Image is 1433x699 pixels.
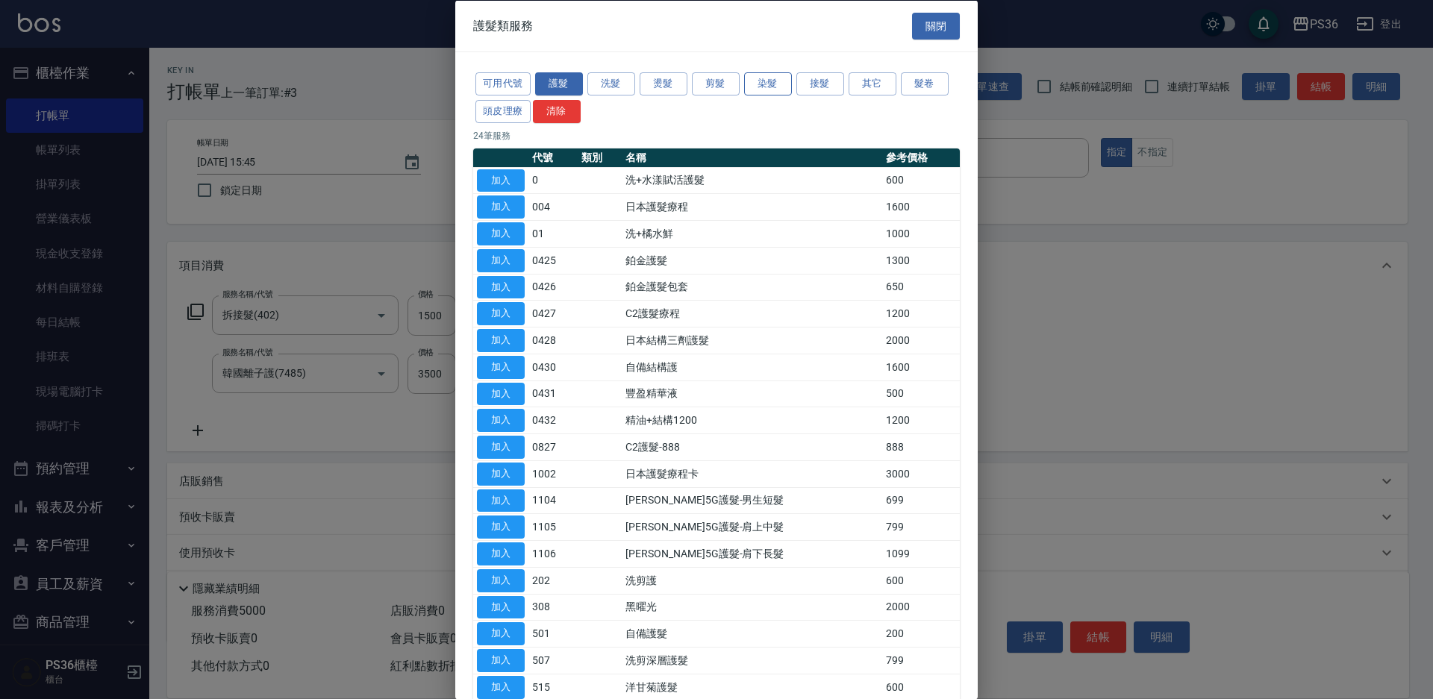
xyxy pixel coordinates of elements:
td: 202 [528,567,578,594]
td: 1000 [882,220,960,247]
td: 洗+橘水鮮 [622,220,882,247]
button: 加入 [477,302,525,325]
button: 加入 [477,515,525,539]
button: 洗髮 [587,72,635,95]
td: 0 [528,167,578,194]
td: 洗+水漾賦活護髮 [622,167,882,194]
button: 燙髮 [640,72,687,95]
td: 1002 [528,460,578,487]
button: 加入 [477,675,525,698]
button: 加入 [477,462,525,485]
button: 清除 [533,99,581,122]
td: 自備護髮 [622,620,882,647]
td: [PERSON_NAME]5G護髮-肩上中髮 [622,513,882,540]
td: 2000 [882,594,960,621]
td: [PERSON_NAME]5G護髮-肩下長髮 [622,540,882,567]
td: 1099 [882,540,960,567]
button: 加入 [477,169,525,192]
td: 3000 [882,460,960,487]
td: 鉑金護髮 [622,247,882,274]
td: [PERSON_NAME]5G護髮-男生短髮 [622,487,882,514]
button: 加入 [477,222,525,245]
td: 0427 [528,300,578,327]
button: 加入 [477,489,525,512]
button: 加入 [477,409,525,432]
button: 加入 [477,355,525,378]
td: 799 [882,647,960,674]
th: 名稱 [622,148,882,167]
td: 1200 [882,407,960,433]
button: 加入 [477,248,525,272]
button: 加入 [477,275,525,298]
td: 黑曜光 [622,594,882,621]
td: 自備結構護 [622,354,882,380]
td: 0430 [528,354,578,380]
span: 護髮類服務 [473,18,533,33]
td: 650 [882,274,960,301]
button: 剪髮 [692,72,740,95]
button: 接髮 [796,72,844,95]
td: 日本結構三劑護髮 [622,327,882,354]
button: 頭皮理療 [475,99,531,122]
button: 髮卷 [901,72,949,95]
td: 精油+結構1200 [622,407,882,433]
td: 600 [882,567,960,594]
button: 加入 [477,382,525,405]
p: 24 筆服務 [473,128,960,142]
td: 0425 [528,247,578,274]
button: 染髮 [744,72,792,95]
button: 可用代號 [475,72,531,95]
td: 洗剪護 [622,567,882,594]
td: 888 [882,433,960,460]
td: C2護髮療程 [622,300,882,327]
td: 2000 [882,327,960,354]
td: 1200 [882,300,960,327]
td: 200 [882,620,960,647]
button: 加入 [477,595,525,618]
td: 0431 [528,380,578,407]
button: 加入 [477,622,525,645]
td: 501 [528,620,578,647]
td: 507 [528,647,578,674]
td: 1106 [528,540,578,567]
button: 加入 [477,436,525,459]
td: 1105 [528,513,578,540]
td: 1600 [882,354,960,380]
td: C2護髮-888 [622,433,882,460]
td: 0827 [528,433,578,460]
td: 699 [882,487,960,514]
td: 799 [882,513,960,540]
button: 關閉 [912,12,960,40]
td: 600 [882,167,960,194]
button: 加入 [477,329,525,352]
td: 洗剪深層護髮 [622,647,882,674]
td: 004 [528,193,578,220]
td: 0428 [528,327,578,354]
td: 500 [882,380,960,407]
td: 日本護髮療程 [622,193,882,220]
button: 加入 [477,542,525,565]
td: 鉑金護髮包套 [622,274,882,301]
td: 0426 [528,274,578,301]
th: 類別 [578,148,622,167]
td: 01 [528,220,578,247]
td: 1600 [882,193,960,220]
button: 護髮 [535,72,583,95]
td: 1104 [528,487,578,514]
td: 1300 [882,247,960,274]
button: 加入 [477,195,525,219]
td: 308 [528,594,578,621]
th: 參考價格 [882,148,960,167]
td: 豐盈精華液 [622,380,882,407]
button: 加入 [477,568,525,592]
td: 日本護髮療程卡 [622,460,882,487]
th: 代號 [528,148,578,167]
td: 0432 [528,407,578,433]
button: 加入 [477,649,525,672]
button: 其它 [849,72,896,95]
